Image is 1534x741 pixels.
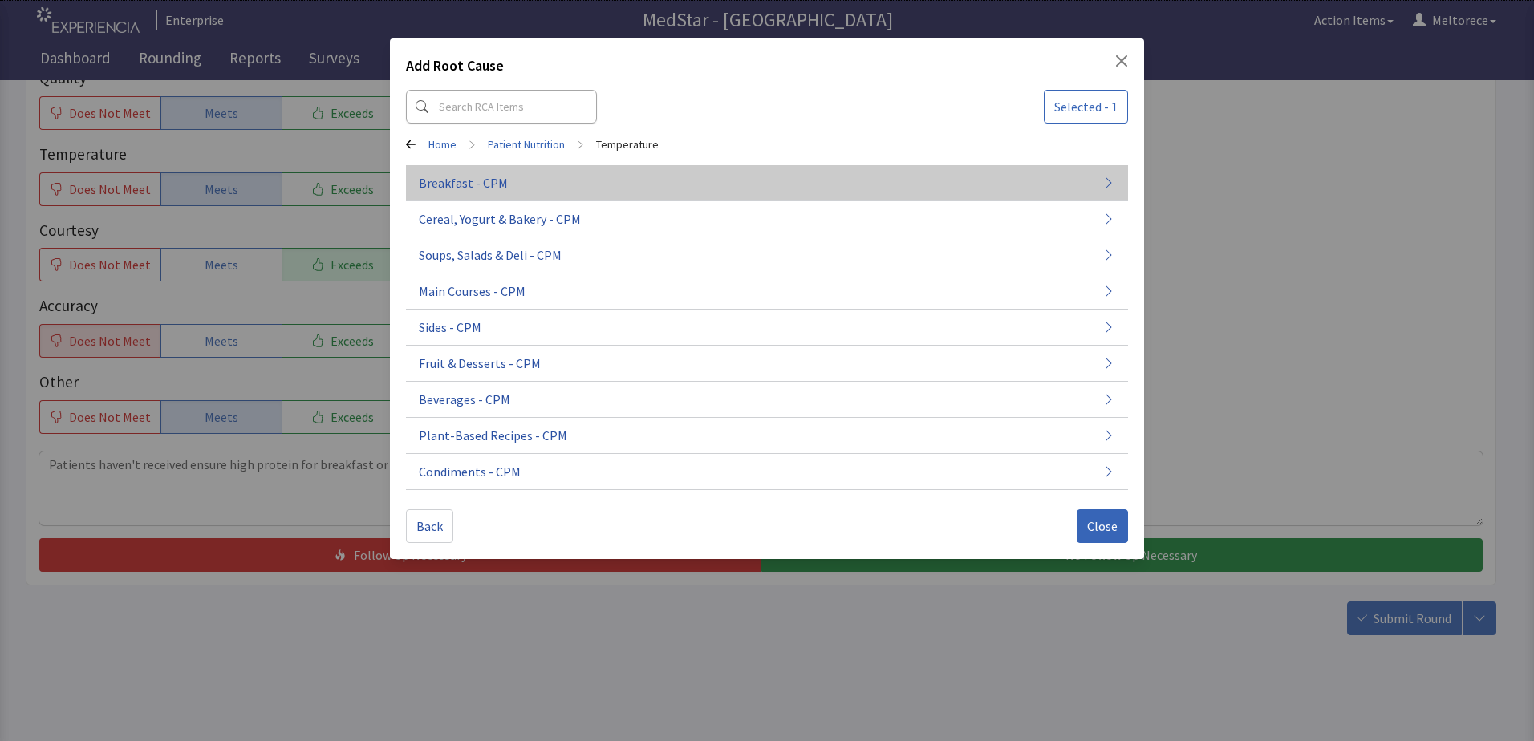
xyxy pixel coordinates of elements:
span: Condiments - CPM [419,462,521,481]
h2: Add Root Cause [406,55,504,83]
span: Close [1087,516,1118,536]
a: Patient Nutrition [488,136,565,152]
button: Breakfast - CPM [406,165,1128,201]
button: Sides - CPM [406,310,1128,346]
a: Temperature [596,136,659,152]
button: Soups, Salads & Deli - CPM [406,237,1128,273]
span: Main Courses - CPM [419,281,526,301]
span: Selected - 1 [1054,97,1118,116]
button: Fruit & Desserts - CPM [406,346,1128,382]
span: Sides - CPM [419,318,481,337]
button: Main Courses - CPM [406,273,1128,310]
span: Plant-Based Recipes - CPM [419,426,567,445]
input: Search RCA Items [406,90,597,123]
a: Home [428,136,457,152]
span: Soups, Salads & Deli - CPM [419,245,562,265]
span: Cereal, Yogurt & Bakery - CPM [419,209,581,229]
button: Beverages - CPM [406,382,1128,418]
span: Beverages - CPM [419,390,510,409]
button: Back [406,509,453,543]
span: > [578,128,583,160]
button: Condiments - CPM [406,454,1128,490]
button: Cereal, Yogurt & Bakery - CPM [406,201,1128,237]
button: Close [1077,509,1128,543]
button: Close [1115,55,1128,67]
span: Back [416,516,443,536]
button: Plant-Based Recipes - CPM [406,418,1128,454]
span: Fruit & Desserts - CPM [419,354,541,373]
span: > [469,128,475,160]
span: Breakfast - CPM [419,173,508,192]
